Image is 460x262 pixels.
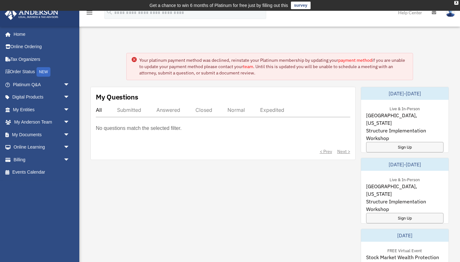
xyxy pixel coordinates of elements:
a: survey [291,2,311,9]
span: arrow_drop_down [63,116,76,129]
a: My Documentsarrow_drop_down [4,128,79,141]
span: arrow_drop_down [63,91,76,104]
a: menu [86,11,93,16]
p: No questions match the selected filter. [96,124,181,133]
div: close [454,1,458,5]
span: [GEOGRAPHIC_DATA], [US_STATE] [366,112,444,127]
span: arrow_drop_down [63,128,76,141]
a: Home [4,28,76,41]
div: Answered [156,107,180,113]
a: team [243,64,253,69]
span: arrow_drop_down [63,78,76,91]
span: arrow_drop_down [63,153,76,166]
div: Your platinum payment method was declined, reinstate your Platinum membership by updating your if... [139,57,408,76]
span: Structure Implementation Workshop [366,198,444,213]
span: Structure Implementation Workshop [366,127,444,142]
img: User Pic [446,8,455,17]
a: Tax Organizers [4,53,79,66]
a: Sign Up [366,213,444,223]
a: Billingarrow_drop_down [4,153,79,166]
a: Order StatusNEW [4,66,79,79]
a: Sign Up [366,142,444,152]
div: [DATE] [361,229,449,242]
span: [GEOGRAPHIC_DATA], [US_STATE] [366,182,444,198]
a: Digital Productsarrow_drop_down [4,91,79,104]
div: Get a chance to win 6 months of Platinum for free just by filling out this [149,2,288,9]
div: All [96,107,102,113]
a: Online Ordering [4,41,79,53]
div: Normal [227,107,245,113]
div: NEW [36,67,50,77]
i: search [106,9,113,16]
div: FREE Virtual Event [382,247,427,253]
span: arrow_drop_down [63,141,76,154]
div: My Questions [96,92,138,102]
a: Events Calendar [4,166,79,179]
a: Online Learningarrow_drop_down [4,141,79,154]
div: Live & In-Person [384,176,425,182]
div: [DATE]-[DATE] [361,87,449,100]
span: arrow_drop_down [63,103,76,116]
div: Submitted [117,107,141,113]
i: menu [86,9,93,16]
div: Expedited [260,107,284,113]
img: Anderson Advisors Platinum Portal [3,8,60,20]
div: Live & In-Person [384,105,425,112]
a: payment method [338,57,372,63]
div: Closed [195,107,212,113]
div: [DATE]-[DATE] [361,158,449,171]
a: My Entitiesarrow_drop_down [4,103,79,116]
a: My Anderson Teamarrow_drop_down [4,116,79,129]
a: Platinum Q&Aarrow_drop_down [4,78,79,91]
